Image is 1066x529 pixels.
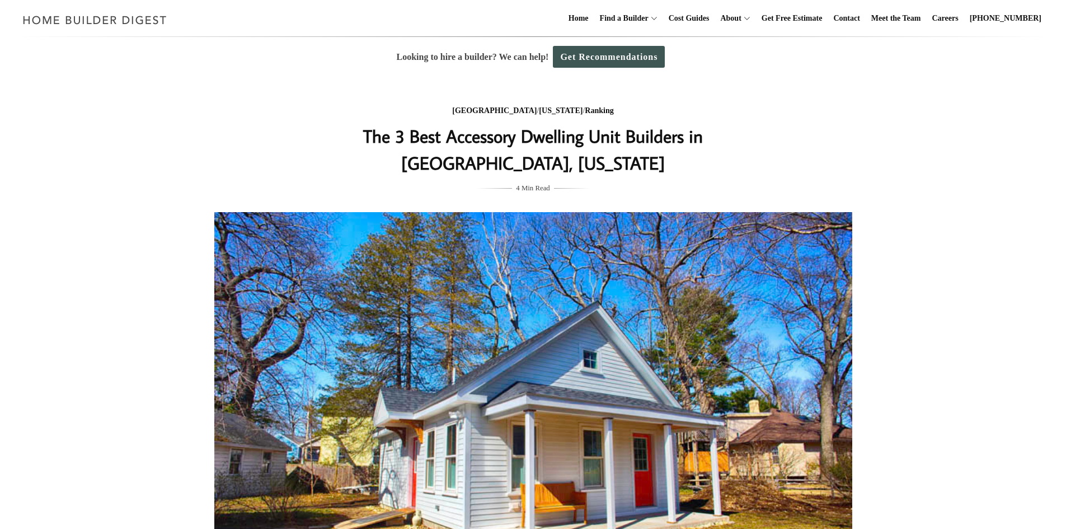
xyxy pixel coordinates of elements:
a: About [716,1,741,36]
a: Get Recommendations [553,46,665,68]
a: [US_STATE] [539,106,583,115]
a: Contact [829,1,864,36]
a: Ranking [585,106,613,115]
h1: The 3 Best Accessory Dwelling Unit Builders in [GEOGRAPHIC_DATA], [US_STATE] [310,123,757,176]
a: [GEOGRAPHIC_DATA] [452,106,537,115]
img: Home Builder Digest [18,9,172,31]
a: Cost Guides [664,1,714,36]
a: Careers [928,1,963,36]
a: Meet the Team [867,1,926,36]
div: / / [310,104,757,118]
a: Home [564,1,593,36]
span: 4 Min Read [516,182,550,194]
a: [PHONE_NUMBER] [965,1,1046,36]
a: Find a Builder [595,1,649,36]
a: Get Free Estimate [757,1,827,36]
